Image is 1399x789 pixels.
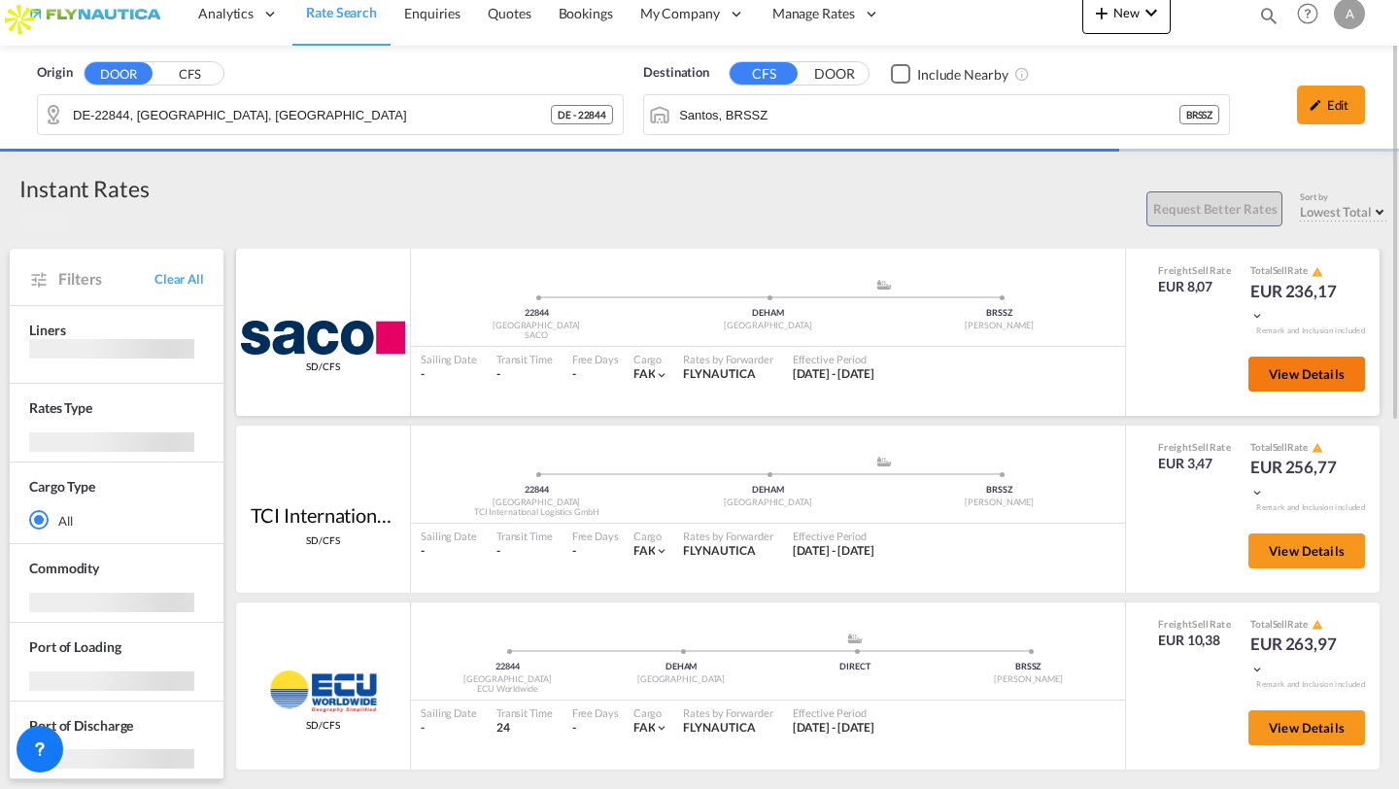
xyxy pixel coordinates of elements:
[496,705,553,720] div: Transit Time
[1242,502,1380,513] div: Remark and Inclusion included
[241,321,405,355] img: SACO
[1250,486,1264,499] md-icon: icon-chevron-down
[1310,441,1323,456] button: icon-alert
[154,270,204,288] span: Clear All
[29,477,95,497] div: Cargo Type
[306,533,339,547] span: SD/CFS
[85,62,153,85] button: DOOR
[652,320,883,332] div: [GEOGRAPHIC_DATA]
[496,529,553,543] div: Transit Time
[1192,264,1209,276] span: Sell
[1269,720,1345,736] span: View Details
[941,661,1115,673] div: BRSSZ
[1158,277,1231,296] div: EUR 8,07
[29,398,92,418] div: Rates Type
[29,638,121,655] span: Port of Loading
[1300,204,1372,220] span: Lowest Total
[884,497,1115,509] div: [PERSON_NAME]
[496,543,553,560] div: -
[683,720,772,737] div: FLYNAUTICA
[572,543,576,560] div: -
[572,529,619,543] div: Free Days
[19,173,150,204] div: Instant Rates
[884,320,1115,332] div: [PERSON_NAME]
[1250,633,1348,679] div: EUR 263,97
[1312,266,1323,278] md-icon: icon-alert
[652,497,883,509] div: [GEOGRAPHIC_DATA]
[768,661,942,673] div: DIRECT
[1310,618,1323,633] button: icon-alert
[843,634,867,643] md-icon: assets/icons/custom/ship-fill.svg
[572,705,619,720] div: Free Days
[595,673,768,686] div: [GEOGRAPHIC_DATA]
[421,506,652,519] div: TCI International Logistics GmbH
[37,63,72,83] span: Origin
[891,63,1008,84] md-checkbox: Checkbox No Ink
[793,529,875,543] div: Effective Period
[38,95,623,134] md-input-container: DE-22844, Norderstedt, Schleswig-Holstein
[1158,617,1231,631] div: Freight Rate
[58,268,154,290] span: Filters
[496,720,553,737] div: 24
[1250,663,1264,676] md-icon: icon-chevron-down
[793,720,875,735] span: [DATE] - [DATE]
[1273,441,1288,453] span: Sell
[29,322,65,338] span: Liners
[1250,617,1348,633] div: Total Rate
[1269,543,1345,559] span: View Details
[1250,263,1348,279] div: Total Rate
[683,543,772,560] div: FLYNAUTICA
[633,720,656,735] span: FAK
[421,366,477,383] div: -
[1273,264,1288,276] span: Sell
[1297,86,1365,124] div: icon-pencilEdit
[633,543,656,558] span: FAK
[1250,309,1264,323] md-icon: icon-chevron-down
[652,307,883,320] div: DEHAM
[917,65,1008,85] div: Include Nearby
[884,484,1115,497] div: BRSSZ
[872,280,896,290] md-icon: assets/icons/custom/ship-fill.svg
[1192,618,1209,630] span: Sell
[655,368,668,382] md-icon: icon-chevron-down
[306,360,339,373] span: SD/CFS
[421,352,477,366] div: Sailing Date
[29,511,204,531] md-radio-button: All
[496,366,553,383] div: -
[1242,326,1380,336] div: Remark and Inclusion included
[793,543,875,560] div: 01 Jul 2025 - 30 Sep 2025
[1300,199,1389,221] md-select: Select: Lowest Total
[1158,631,1231,650] div: EUR 10,38
[1273,618,1288,630] span: Sell
[633,705,669,720] div: Cargo
[572,352,619,366] div: Free Days
[73,100,551,129] input: Search by Door
[525,484,549,495] span: 22844
[251,501,396,529] div: TCI International Logistics GmbH
[683,705,772,720] div: Rates by Forwarder
[683,529,772,543] div: Rates by Forwarder
[730,62,798,85] button: CFS
[155,63,223,86] button: CFS
[683,543,755,558] span: FLYNAUTICA
[633,529,669,543] div: Cargo
[884,307,1115,320] div: BRSSZ
[1158,440,1231,454] div: Freight Rate
[421,705,477,720] div: Sailing Date
[679,100,1179,129] input: Search by Port
[1179,105,1220,124] div: BRSSZ
[1158,454,1231,473] div: EUR 3,47
[1312,442,1323,454] md-icon: icon-alert
[1158,263,1231,277] div: Freight Rate
[421,683,595,696] div: ECU Worldwide
[793,352,875,366] div: Effective Period
[558,108,606,121] span: DE - 22844
[1248,357,1365,392] button: View Details
[496,352,553,366] div: Transit Time
[801,63,869,86] button: DOOR
[941,673,1115,686] div: [PERSON_NAME]
[572,720,576,737] div: -
[572,366,576,383] div: -
[683,352,772,366] div: Rates by Forwarder
[595,661,768,673] div: DEHAM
